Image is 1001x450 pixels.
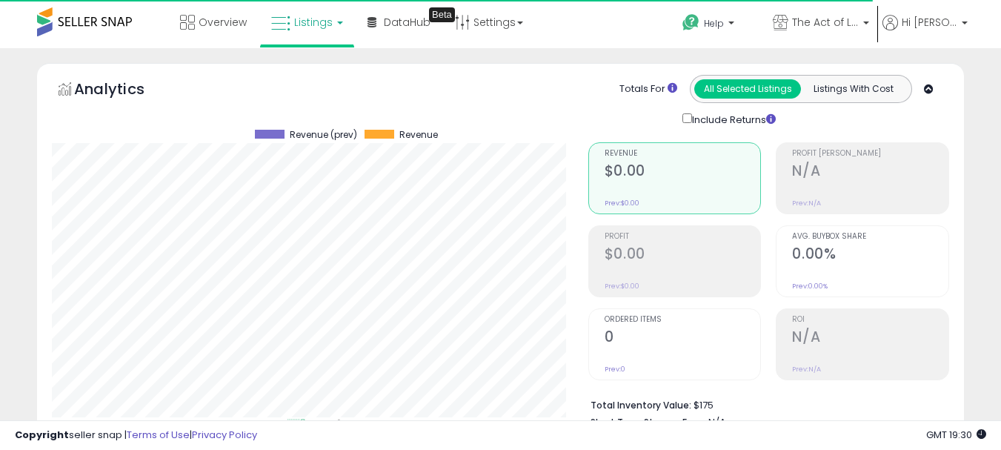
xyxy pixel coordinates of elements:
[74,79,173,103] h5: Analytics
[671,2,759,48] a: Help
[15,428,69,442] strong: Copyright
[605,245,761,265] h2: $0.00
[708,415,726,429] span: N/A
[591,395,938,413] li: $175
[605,199,639,208] small: Prev: $0.00
[294,15,333,30] span: Listings
[792,199,821,208] small: Prev: N/A
[15,429,257,443] div: seller snap | |
[605,282,639,291] small: Prev: $0.00
[429,7,455,22] div: Tooltip anchor
[926,428,986,442] span: 2025-10-8 19:30 GMT
[694,79,801,99] button: All Selected Listings
[682,13,700,32] i: Get Help
[192,428,257,442] a: Privacy Policy
[800,79,907,99] button: Listings With Cost
[591,416,706,429] b: Short Term Storage Fees:
[605,365,625,374] small: Prev: 0
[619,82,677,96] div: Totals For
[199,15,247,30] span: Overview
[792,15,859,30] span: The Act of Living
[792,282,828,291] small: Prev: 0.00%
[605,150,761,158] span: Revenue
[671,110,794,128] div: Include Returns
[605,328,761,348] h2: 0
[792,316,948,324] span: ROI
[704,17,724,30] span: Help
[605,233,761,241] span: Profit
[591,399,691,411] b: Total Inventory Value:
[290,130,357,140] span: Revenue (prev)
[127,428,190,442] a: Terms of Use
[399,130,438,140] span: Revenue
[882,15,968,48] a: Hi [PERSON_NAME]
[792,365,821,374] small: Prev: N/A
[384,15,430,30] span: DataHub
[902,15,957,30] span: Hi [PERSON_NAME]
[792,233,948,241] span: Avg. Buybox Share
[792,150,948,158] span: Profit [PERSON_NAME]
[792,328,948,348] h2: N/A
[605,316,761,324] span: Ordered Items
[792,245,948,265] h2: 0.00%
[605,162,761,182] h2: $0.00
[792,162,948,182] h2: N/A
